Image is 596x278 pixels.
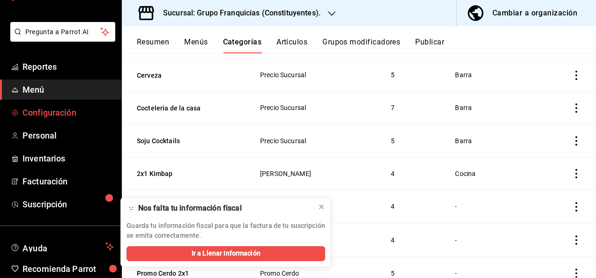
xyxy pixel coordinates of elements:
[22,198,114,211] span: Suscripción
[260,138,368,144] span: Precio Sucursal
[455,170,525,177] span: Cocina
[415,37,444,53] button: Publicar
[380,91,444,124] td: 7
[322,37,400,53] button: Grupos modificadores
[127,221,325,241] p: Guarda tu información fiscal para que la factura de tu suscripción se emita correctamente.
[7,34,115,44] a: Pregunta a Parrot AI
[137,71,231,80] button: Cerveza
[192,249,261,258] span: Ir a Llenar Información
[22,175,114,188] span: Facturación
[127,203,310,213] div: 🫥 Nos falta tu información fiscal
[380,59,444,91] td: 5
[260,104,368,111] span: Precio Sucursal
[454,201,525,212] div: -
[572,71,581,80] button: actions
[22,60,114,73] span: Reportes
[223,37,262,53] button: Categorías
[22,152,114,165] span: Inventarios
[137,136,231,146] button: Soju Cocktails
[184,37,208,53] button: Menús
[156,7,320,19] h3: Sucursal: Grupo Franquicias (Constituyentes).
[137,103,231,113] button: Cocteleria de la casa
[276,37,307,53] button: Artículos
[25,27,101,37] span: Pregunta a Parrot AI
[260,170,368,177] span: [PERSON_NAME]
[454,235,525,245] div: -
[455,72,525,78] span: Barra
[10,22,115,42] button: Pregunta a Parrot AI
[22,83,114,96] span: Menú
[572,202,581,212] button: actions
[22,106,114,119] span: Configuración
[572,235,581,245] button: actions
[380,223,444,256] td: 4
[492,7,577,20] div: Cambiar a organización
[380,190,444,223] td: 4
[22,241,102,252] span: Ayuda
[380,157,444,190] td: 4
[137,269,231,278] button: Promo Cerdo 2x1
[572,169,581,178] button: actions
[380,124,444,157] td: 5
[137,169,231,178] button: 2x1 Kimbap
[572,103,581,113] button: actions
[455,138,525,144] span: Barra
[455,104,525,111] span: Barra
[572,269,581,278] button: actions
[22,129,114,142] span: Personal
[260,72,368,78] span: Precio Sucursal
[137,37,596,53] div: navigation tabs
[137,37,169,53] button: Resumen
[127,246,325,261] button: Ir a Llenar Información
[572,136,581,146] button: actions
[22,263,114,275] span: Recomienda Parrot
[260,270,368,277] span: Promo Cerdo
